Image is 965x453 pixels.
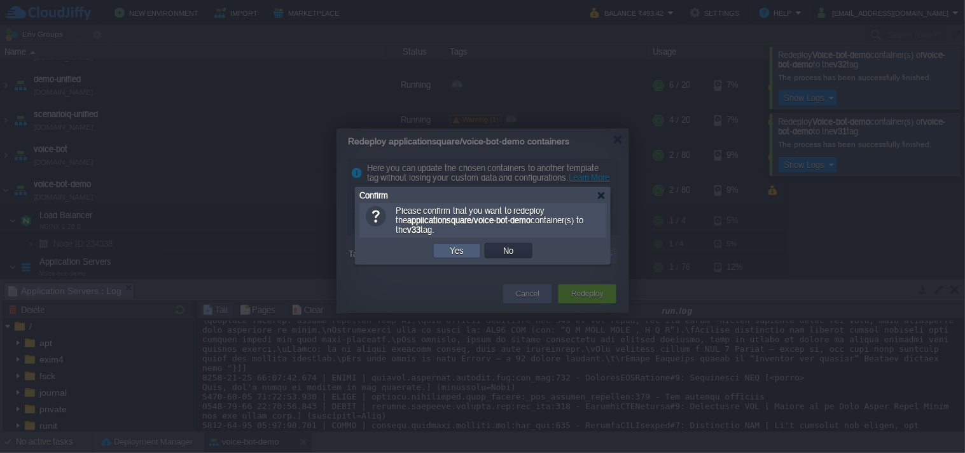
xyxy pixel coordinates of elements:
b: v33 [407,225,420,235]
button: Yes [447,245,468,256]
button: No [500,245,518,256]
span: Please confirm that you want to redeploy the container(s) to the tag. [396,206,583,235]
b: applicationsquare/voice-bot-demo [407,216,531,225]
span: Confirm [359,191,388,200]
